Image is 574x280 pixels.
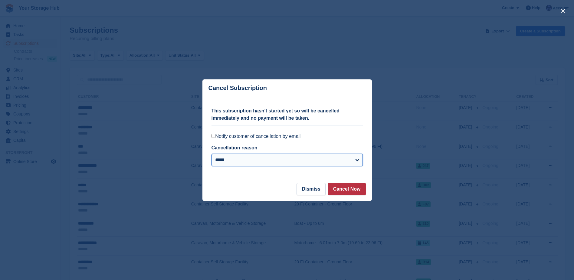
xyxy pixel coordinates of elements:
button: Cancel Now [328,183,366,195]
label: Cancellation reason [212,145,257,150]
label: Notify customer of cancellation by email [212,133,363,139]
button: close [558,6,568,16]
input: Notify customer of cancellation by email [212,134,215,138]
p: Cancel Subscription [208,85,267,92]
button: Dismiss [297,183,325,195]
p: This subscription hasn't started yet so will be cancelled immediately and no payment will be taken. [212,107,363,122]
